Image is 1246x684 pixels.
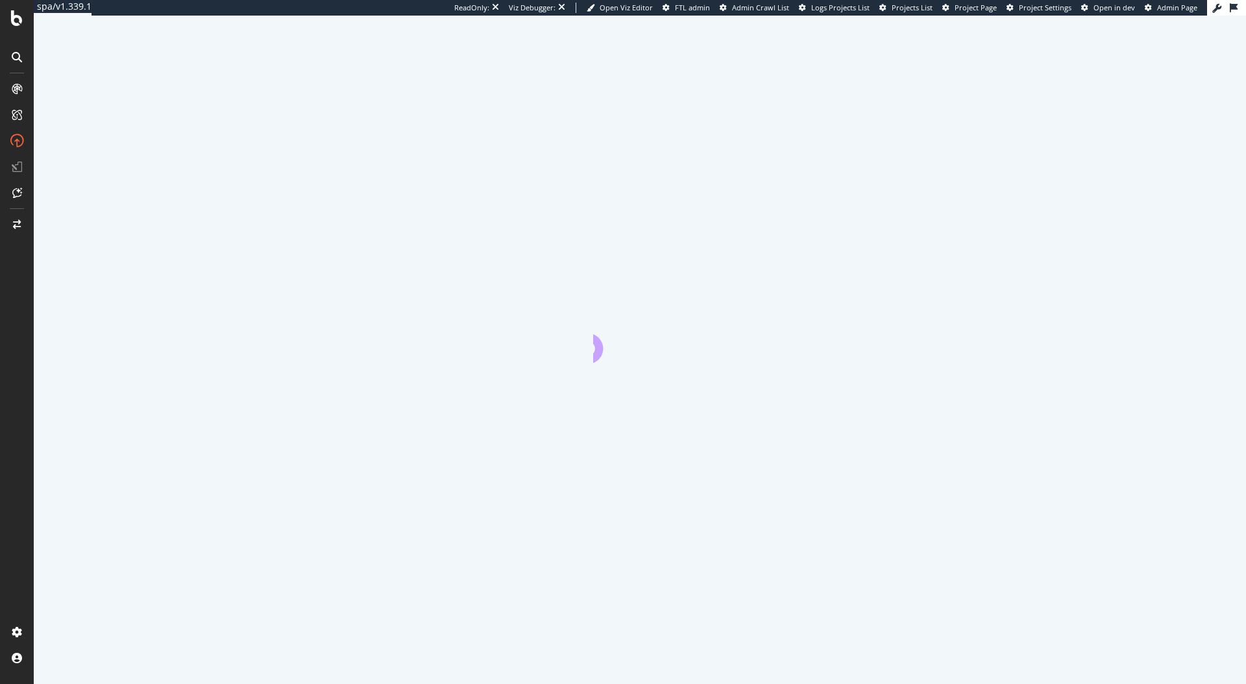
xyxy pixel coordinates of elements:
a: Project Page [942,3,997,13]
span: Projects List [892,3,933,12]
a: Open Viz Editor [587,3,653,13]
span: Project Settings [1019,3,1071,12]
span: Logs Projects List [811,3,870,12]
span: Project Page [955,3,997,12]
a: Projects List [879,3,933,13]
span: FTL admin [675,3,710,12]
div: ReadOnly: [454,3,489,13]
div: animation [593,316,687,363]
span: Admin Page [1157,3,1197,12]
a: Logs Projects List [799,3,870,13]
span: Open Viz Editor [600,3,653,12]
a: FTL admin [663,3,710,13]
a: Open in dev [1081,3,1135,13]
span: Admin Crawl List [732,3,789,12]
div: Viz Debugger: [509,3,556,13]
a: Admin Crawl List [720,3,789,13]
a: Project Settings [1007,3,1071,13]
span: Open in dev [1093,3,1135,12]
a: Admin Page [1145,3,1197,13]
